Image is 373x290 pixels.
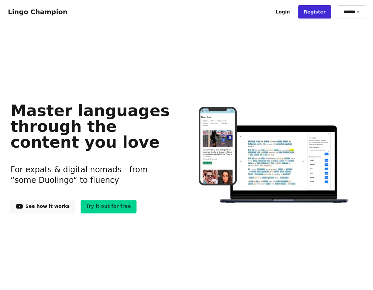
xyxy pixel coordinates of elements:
[11,200,75,213] a: See how it works
[8,8,67,16] a: Lingo Champion
[298,5,331,18] a: Register
[186,107,362,204] img: Learn languages online
[81,200,137,213] a: Try it out for free
[270,5,295,18] a: Login
[11,103,175,150] h1: Master languages through the content you love
[11,157,175,193] h3: For expats & digital nomads - from “some Duolingo“ to fluency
